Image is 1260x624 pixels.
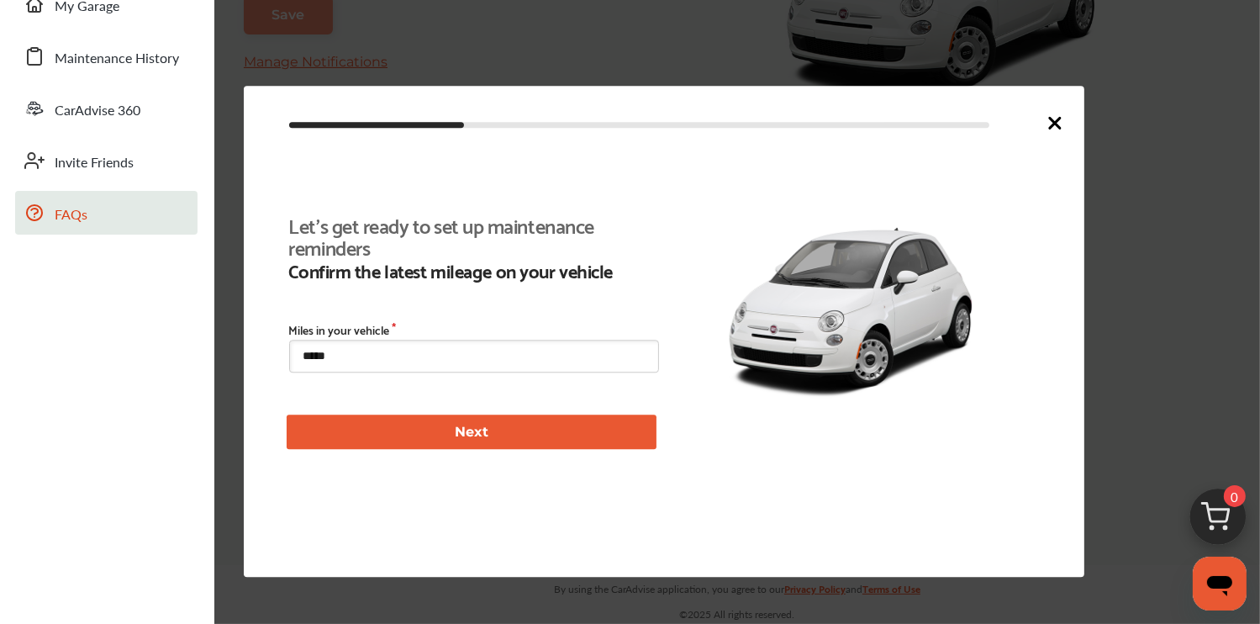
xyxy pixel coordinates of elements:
b: Confirm the latest mileage on your vehicle [289,259,648,281]
b: Let's get ready to set up maintenance reminders [289,214,648,257]
span: CarAdvise 360 [55,100,140,122]
button: Next [287,415,656,450]
img: cart_icon.3d0951e8.svg [1178,481,1258,562]
a: Maintenance History [15,34,198,78]
a: CarAdvise 360 [15,87,198,130]
span: Invite Friends [55,152,134,174]
span: 0 [1224,485,1246,507]
a: FAQs [15,191,198,235]
span: FAQs [55,204,87,226]
label: Miles in your vehicle [289,323,659,336]
span: Maintenance History [55,48,179,70]
iframe: Button to launch messaging window [1193,557,1247,611]
img: 9768_st0640_046.jpg [719,209,983,407]
a: Invite Friends [15,139,198,182]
